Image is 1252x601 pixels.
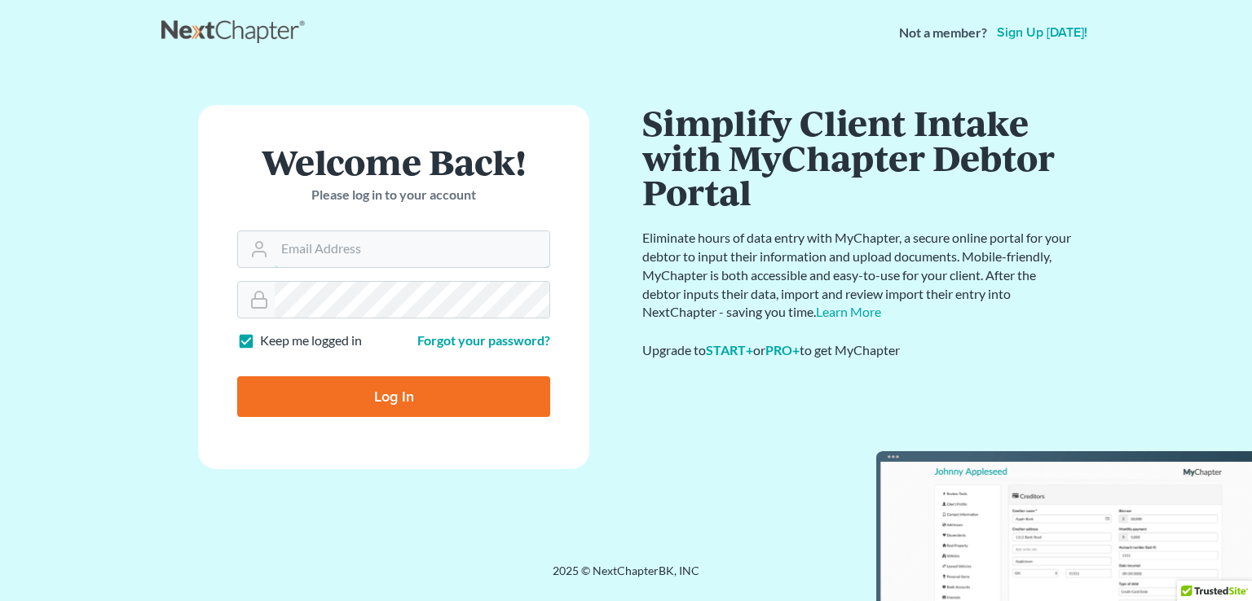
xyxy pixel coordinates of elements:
p: Please log in to your account [237,186,550,204]
div: Upgrade to or to get MyChapter [642,341,1074,360]
a: Sign up [DATE]! [994,26,1091,39]
a: Forgot your password? [417,332,550,348]
input: Email Address [275,231,549,267]
div: 2025 © NextChapterBK, INC [161,563,1091,592]
h1: Simplify Client Intake with MyChapter Debtor Portal [642,105,1074,209]
strong: Not a member? [899,24,987,42]
keeper-lock: Open Keeper Popup [518,240,537,260]
a: START+ [706,342,753,358]
a: Learn More [816,304,881,319]
h1: Welcome Back! [237,144,550,179]
input: Log In [237,376,550,417]
p: Eliminate hours of data entry with MyChapter, a secure online portal for your debtor to input the... [642,229,1074,322]
a: PRO+ [765,342,800,358]
label: Keep me logged in [260,331,362,350]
